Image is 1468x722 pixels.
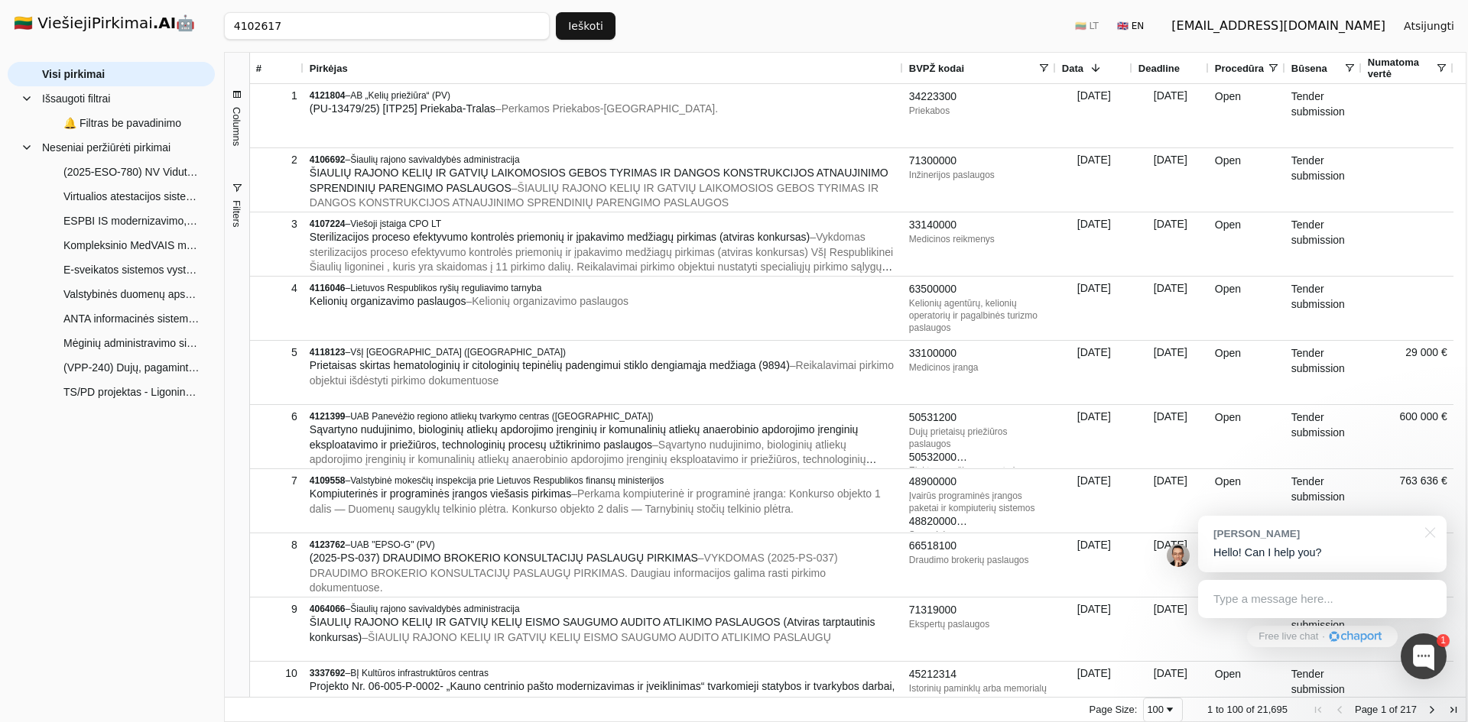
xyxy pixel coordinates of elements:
span: ESPBI IS modernizavimo, siekiant sukurti medicininių klasterių duomenų mainų ir stebėsenos platfo... [63,209,200,232]
div: 71300000 [909,154,1050,169]
span: to [1216,704,1224,715]
span: AB „Kelių priežiūra“ (PV) [350,90,450,101]
div: [DATE] [1056,597,1132,661]
span: – ŠIAULIŲ RAJONO KELIŲ IR GATVIŲ LAIKOMOSIOS GEBOS TYRIMAS IR DANGOS KONSTRUKCIJOS ATNAUJINIMO SP... [310,182,879,209]
span: – ŠIAULIŲ RAJONO KELIŲ IR GATVIŲ KELIŲ EISMO SAUGUMO AUDITO ATLIKIMO PASLAUGŲ [362,631,831,643]
span: ŠIAULIŲ RAJONO KELIŲ IR GATVIŲ LAIKOMOSIOS GEBOS TYRIMAS IR DANGOS KONSTRUKCIJOS ATNAUJINIMO SPRE... [310,167,888,194]
a: Free live chat· [1247,626,1397,647]
div: 1 [1437,634,1450,647]
span: Visi pirkimai [42,63,105,86]
strong: .AI [153,14,177,32]
div: Tender submission [1285,469,1362,533]
span: Sąvartyno nudujinimo, biologinių atliekų apdorojimo įrenginių ir komunalinių atliekų anaerobinio ... [310,423,859,451]
div: 29 000 € [1362,341,1453,404]
div: Priekabos [909,105,1050,117]
button: Ieškoti [556,12,615,40]
span: Neseniai peržiūrėti pirkimai [42,136,171,159]
span: 4118123 [310,347,346,358]
span: 100 [1226,704,1243,715]
span: Page [1355,704,1378,715]
span: Data [1062,63,1083,74]
div: – [310,603,897,615]
span: – Sąvartyno nudujinimo, biologinių atliekų apdorojimo įrenginių ir komunalinių atliekų anaerobini... [310,439,877,481]
span: Filters [231,200,242,227]
span: Šiaulių rajono savivaldybės administracija [350,604,519,614]
span: 3337692 [310,668,346,678]
div: [DATE] [1056,405,1132,468]
div: [PERSON_NAME] [1213,526,1416,541]
div: Tender submission [1285,212,1362,276]
div: Medicinos įranga [909,361,1050,374]
div: [EMAIL_ADDRESS][DOMAIN_NAME] [1171,17,1385,35]
div: [DATE] [1056,469,1132,533]
span: (VPP-240) Dujų, pagamintų iš atsinaujinančių energijos šaltinių, kilmės garantijų registro IT pas... [63,356,200,379]
div: [DATE] [1056,533,1132,597]
span: Columns [231,107,242,146]
div: 10 [256,662,297,685]
div: Open [1209,84,1285,147]
input: Greita paieška... [224,12,550,40]
span: Kelionių organizavimo paslaugos [310,295,466,307]
span: # [256,63,261,74]
span: Numatoma vertė [1368,57,1435,79]
div: Page Size: [1090,704,1138,715]
div: [DATE] [1132,469,1209,533]
div: 763 636 € [1362,469,1453,533]
div: 33140000 [909,218,1050,233]
div: Previous Page [1333,704,1346,716]
div: – [310,474,897,487]
span: 4121804 [310,90,346,101]
div: 7 [256,470,297,492]
div: Open [1209,212,1285,276]
span: – Reikalavimai pirkimo objektui išdėstyti pirkimo dokumentuose [310,359,894,387]
span: 4106692 [310,154,346,165]
div: Next Page [1426,704,1438,716]
button: Atsijungti [1392,12,1466,40]
div: 90514000 [909,465,1050,480]
div: Inžinerijos paslaugos [909,169,1050,181]
span: 4123762 [310,539,346,550]
span: 4107224 [310,219,346,229]
span: 1 [1381,704,1386,715]
p: Hello! Can I help you? [1213,545,1431,561]
div: – [310,154,897,166]
div: [DATE] [1132,341,1209,404]
div: Įvairūs programinės įrangos paketai ir kompiuterių sistemos [909,490,1050,514]
div: – [310,539,897,551]
div: 66518100 [909,539,1050,554]
div: Tender submission [1285,405,1362,468]
div: 34223300 [909,89,1050,105]
span: Kompiuterinės ir programinės įrangos viešasis pirkimas [310,487,571,500]
div: 5 [256,342,297,364]
span: 🔔 Filtras be pavadinimo [63,112,181,134]
span: Deadline [1138,63,1180,74]
div: [DATE] [1056,84,1132,147]
div: [DATE] [1132,212,1209,276]
div: Tender submission [1285,277,1362,340]
div: Open [1209,405,1285,468]
div: [DATE] [1132,148,1209,212]
div: 33100000 [909,346,1050,361]
span: 1 [1207,704,1213,715]
div: Open [1209,469,1285,533]
div: – [310,410,897,423]
div: 1 [256,85,297,107]
div: Tender submission [1285,341,1362,404]
div: Draudimo brokerių paslaugos [909,554,1050,566]
div: [DATE] [1132,84,1209,147]
div: 2 [256,149,297,171]
span: Valstybinės duomenų apsaugos inspekcijos informacinės sistemos kūrimo, diegimo ir palaikymo pasla... [63,283,200,306]
span: Šiaulių rajono savivaldybės administracija [350,154,519,165]
span: Procedūra [1215,63,1264,74]
span: Sterilizacijos proceso efektyvumo kontrolės priemonių ir įpakavimo medžiagų pirkimas (atviras kon... [310,231,810,243]
button: 🇬🇧 EN [1108,14,1153,38]
span: 217 [1400,704,1417,715]
div: 45212314 [909,667,1050,682]
div: 6 [256,406,297,428]
div: – [310,282,897,294]
span: TS/PD projektas - Ligoninės informacinės sistemos ESIS priežiūros, tobulinimo ir naudotojų konsul... [63,380,200,403]
div: Ekspertų paslaugos [909,618,1050,630]
div: [DATE] [1056,148,1132,212]
div: 50532000 [909,450,1050,465]
div: [DATE] [1132,597,1209,661]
